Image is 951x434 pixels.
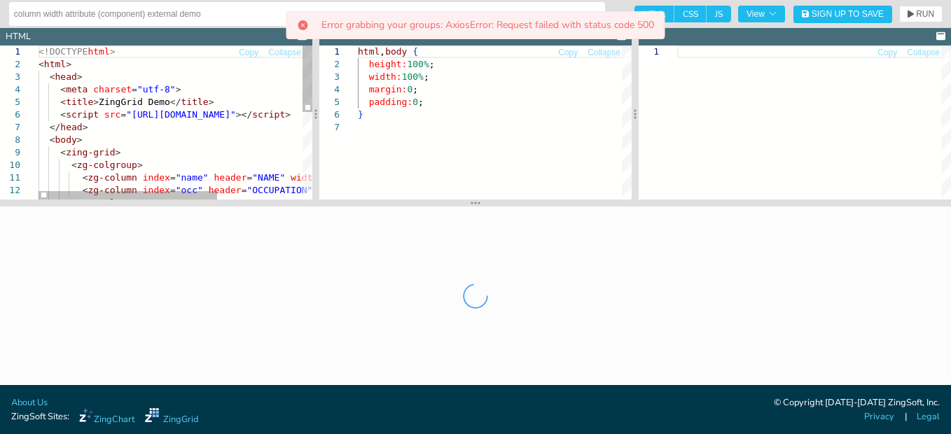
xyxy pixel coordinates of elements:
[429,59,435,69] span: ;
[104,109,120,120] span: src
[707,6,731,22] span: JS
[209,185,242,195] span: header
[77,71,83,82] span: >
[639,45,659,58] div: 1
[83,172,88,183] span: <
[380,46,385,57] span: ,
[93,84,132,94] span: charset
[412,84,418,94] span: ;
[93,97,99,107] span: >
[71,160,77,170] span: <
[88,185,137,195] span: zg-column
[319,71,340,83] div: 3
[407,84,412,94] span: 0
[319,58,340,71] div: 2
[110,46,116,57] span: >
[60,122,82,132] span: head
[120,109,126,120] span: =
[242,185,247,195] span: =
[738,6,785,22] button: View
[588,48,620,57] span: Collapse
[285,109,291,120] span: >
[899,6,943,22] button: RUN
[11,410,69,423] span: ZingSoft Sites:
[319,45,340,58] div: 1
[60,147,66,157] span: <
[385,46,407,57] span: body
[369,84,408,94] span: margin:
[83,122,88,132] span: >
[55,71,76,82] span: head
[644,30,653,43] div: JS
[319,121,340,134] div: 7
[412,46,418,57] span: {
[132,84,137,94] span: =
[143,172,170,183] span: index
[917,410,940,423] a: Legal
[176,172,209,183] span: "name"
[916,10,934,18] span: RUN
[402,71,424,82] span: 100%
[50,122,61,132] span: </
[369,59,408,69] span: height:
[239,48,258,57] span: Copy
[83,185,88,195] span: <
[39,46,88,57] span: <!DOCTYPE
[77,160,137,170] span: zg-colgroup
[236,109,252,120] span: ></
[116,147,121,157] span: >
[905,410,907,423] span: |
[325,30,342,43] div: CSS
[319,96,340,108] div: 5
[145,408,198,426] a: ZingGrid
[66,97,93,107] span: title
[143,185,170,195] span: index
[247,185,312,195] span: "OCCUPATION"
[407,59,429,69] span: 100%
[252,172,285,183] span: "NAME"
[99,97,170,107] span: ZingGrid Demo
[44,59,66,69] span: html
[291,172,318,183] span: width
[137,84,176,94] span: "utf-8"
[747,10,777,18] span: View
[674,6,707,22] span: CSS
[358,109,363,120] span: }
[209,97,214,107] span: >
[634,6,731,22] div: checkbox-group
[79,408,134,426] a: ZingChart
[634,6,674,22] span: HTML
[247,172,252,183] span: =
[793,6,892,23] button: Sign Up to Save
[50,71,55,82] span: <
[268,48,301,57] span: Collapse
[126,109,236,120] span: "[URL][DOMAIN_NAME]"
[877,48,897,57] span: Copy
[55,134,76,145] span: body
[369,71,402,82] span: width:
[369,97,413,107] span: padding:
[252,109,285,120] span: script
[238,46,259,59] button: Copy
[877,46,898,59] button: Copy
[906,46,940,59] button: Collapse
[170,172,176,183] span: =
[77,134,83,145] span: >
[170,185,176,195] span: =
[170,97,181,107] span: </
[66,84,88,94] span: meta
[60,97,66,107] span: <
[214,172,247,183] span: header
[864,410,894,423] a: Privacy
[358,46,380,57] span: html
[181,97,209,107] span: title
[14,3,600,25] input: Untitled Demo
[60,84,66,94] span: <
[424,71,429,82] span: ;
[66,59,71,69] span: >
[88,46,109,57] span: html
[39,59,44,69] span: <
[557,46,578,59] button: Copy
[6,30,31,43] div: HTML
[418,97,424,107] span: ;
